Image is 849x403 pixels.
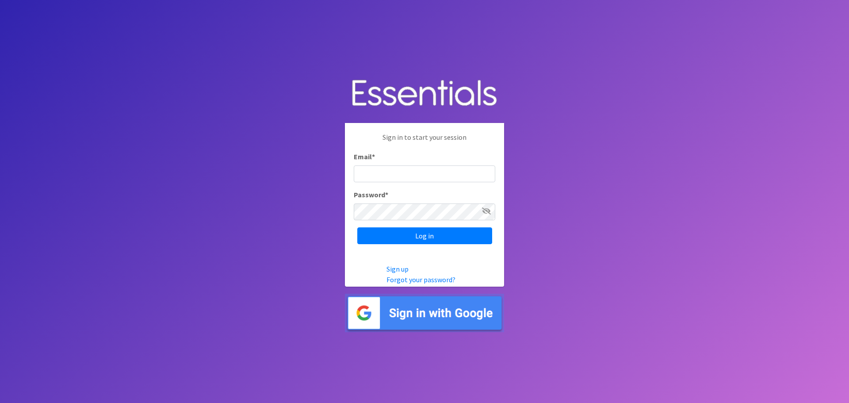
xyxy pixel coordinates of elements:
[357,227,492,244] input: Log in
[354,132,495,151] p: Sign in to start your session
[385,190,388,199] abbr: required
[345,71,504,116] img: Human Essentials
[354,189,388,200] label: Password
[386,275,455,284] a: Forgot your password?
[345,294,504,332] img: Sign in with Google
[372,152,375,161] abbr: required
[386,265,409,273] a: Sign up
[354,151,375,162] label: Email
